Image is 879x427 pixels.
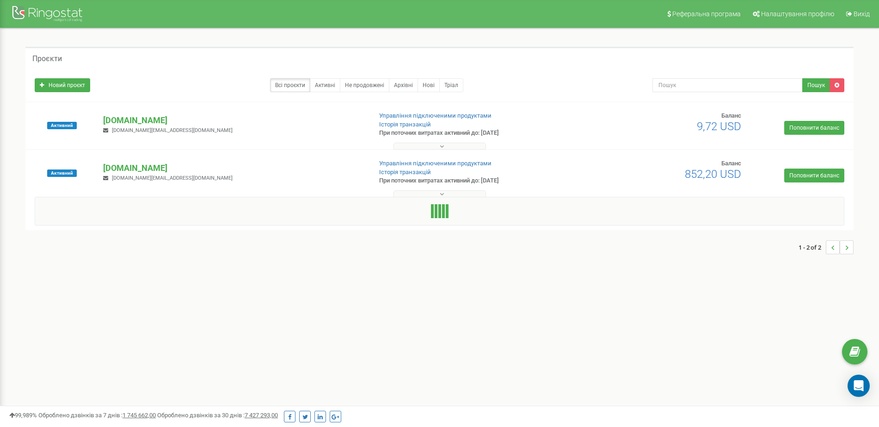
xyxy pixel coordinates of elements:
[157,412,278,419] span: Оброблено дзвінків за 30 днів :
[270,78,310,92] a: Всі проєкти
[340,78,389,92] a: Не продовжені
[379,169,431,176] a: Історія транзакцій
[112,175,233,181] span: [DOMAIN_NAME][EMAIL_ADDRESS][DOMAIN_NAME]
[848,375,870,397] div: Open Intercom Messenger
[35,78,90,92] a: Новий проєкт
[47,122,77,129] span: Активний
[379,160,492,167] a: Управління підключеними продуктами
[103,114,364,126] p: [DOMAIN_NAME]
[379,121,431,128] a: Історія транзакцій
[697,120,741,133] span: 9,72 USD
[418,78,440,92] a: Нові
[310,78,340,92] a: Активні
[379,129,571,138] p: При поточних витратах активний до: [DATE]
[123,412,156,419] u: 1 745 662,00
[721,112,741,119] span: Баланс
[799,231,854,264] nav: ...
[439,78,463,92] a: Тріал
[854,10,870,18] span: Вихід
[9,412,37,419] span: 99,989%
[799,240,826,254] span: 1 - 2 of 2
[721,160,741,167] span: Баланс
[761,10,834,18] span: Налаштування профілю
[389,78,418,92] a: Архівні
[652,78,803,92] input: Пошук
[784,121,844,135] a: Поповнити баланс
[32,55,62,63] h5: Проєкти
[379,112,492,119] a: Управління підключеними продуктами
[245,412,278,419] u: 7 427 293,00
[38,412,156,419] span: Оброблено дзвінків за 7 днів :
[379,176,571,185] p: При поточних витратах активний до: [DATE]
[103,162,364,174] p: [DOMAIN_NAME]
[672,10,741,18] span: Реферальна програма
[685,168,741,181] span: 852,20 USD
[802,78,830,92] button: Пошук
[47,170,77,177] span: Активний
[112,127,233,133] span: [DOMAIN_NAME][EMAIL_ADDRESS][DOMAIN_NAME]
[784,169,844,182] a: Поповнити баланс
